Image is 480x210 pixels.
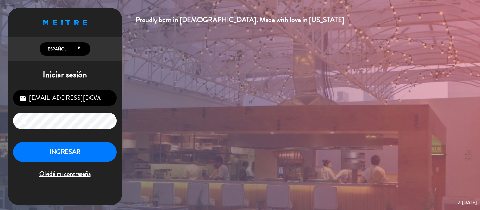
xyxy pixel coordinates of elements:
button: INGRESAR [13,142,117,162]
span: Español [46,46,66,52]
div: v. [DATE] [458,198,477,207]
h1: Iniciar sesión [8,69,122,80]
input: Correo Electrónico [13,90,117,106]
span: Olvidé mi contraseña [13,169,117,179]
i: lock [19,117,27,125]
i: email [19,94,27,102]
